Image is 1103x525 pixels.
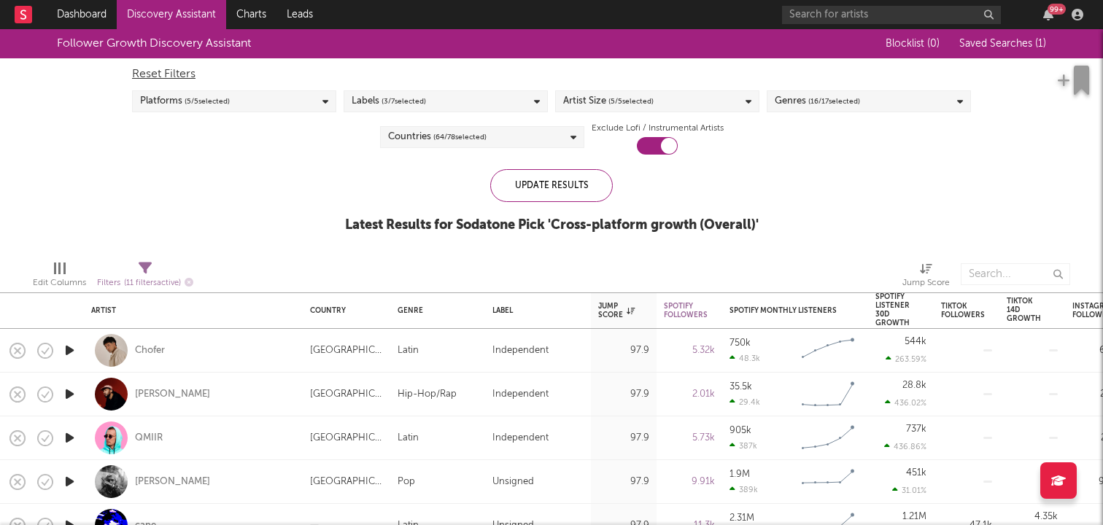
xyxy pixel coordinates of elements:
[310,429,383,447] div: [GEOGRAPHIC_DATA]
[398,306,471,315] div: Genre
[729,382,752,392] div: 35.5k
[729,354,760,363] div: 48.3k
[902,274,950,292] div: Jump Score
[664,473,715,491] div: 9.91k
[729,485,758,494] div: 389k
[563,93,654,110] div: Artist Size
[492,386,549,403] div: Independent
[729,426,751,435] div: 905k
[608,93,654,110] span: ( 5 / 5 selected)
[132,66,971,83] div: Reset Filters
[961,263,1070,285] input: Search...
[492,306,576,315] div: Label
[808,93,860,110] span: ( 16 / 17 selected)
[382,93,426,110] span: ( 3 / 7 selected)
[886,354,926,364] div: 263.59 %
[398,429,419,447] div: Latin
[782,6,1001,24] input: Search for artists
[941,302,985,319] div: Tiktok Followers
[906,424,926,434] div: 737k
[388,128,487,146] div: Countries
[902,381,926,390] div: 28.8k
[884,442,926,451] div: 436.86 %
[352,93,426,110] div: Labels
[1007,297,1041,323] div: Tiktok 14D Growth
[492,429,549,447] div: Independent
[795,376,861,413] svg: Chart title
[345,217,759,234] div: Latest Results for Sodatone Pick ' Cross-platform growth (Overall) '
[775,93,860,110] div: Genres
[664,302,708,319] div: Spotify Followers
[729,513,754,523] div: 2.31M
[664,342,715,359] div: 5.32k
[433,128,487,146] span: ( 64 / 78 selected)
[729,306,839,315] div: Spotify Monthly Listeners
[1035,39,1046,49] span: ( 1 )
[598,342,649,359] div: 97.9
[310,306,376,315] div: Country
[33,274,86,292] div: Edit Columns
[310,473,383,491] div: [GEOGRAPHIC_DATA]
[97,256,193,298] div: Filters(11 filters active)
[135,475,210,489] a: [PERSON_NAME]
[729,441,757,451] div: 387k
[729,397,760,407] div: 29.4k
[492,342,549,359] div: Independent
[398,342,419,359] div: Latin
[33,256,86,298] div: Edit Columns
[664,429,715,447] div: 5.73k
[1043,9,1053,20] button: 99+
[664,386,715,403] div: 2.01k
[57,35,251,52] div: Follower Growth Discovery Assistant
[592,120,724,137] label: Exclude Lofi / Instrumental Artists
[492,473,534,491] div: Unsigned
[185,93,230,110] span: ( 5 / 5 selected)
[906,468,926,478] div: 451k
[310,386,383,403] div: [GEOGRAPHIC_DATA]
[124,279,181,287] span: ( 11 filters active)
[1048,4,1066,15] div: 99 +
[135,432,163,445] a: QMIIR
[598,429,649,447] div: 97.9
[729,470,750,479] div: 1.9M
[905,337,926,346] div: 544k
[875,292,910,327] div: Spotify Listener 30D Growth
[795,332,861,369] svg: Chart title
[310,342,383,359] div: [GEOGRAPHIC_DATA]
[902,256,950,298] div: Jump Score
[135,344,165,357] a: Chofer
[886,39,940,49] span: Blocklist
[795,420,861,456] svg: Chart title
[959,39,1046,49] span: Saved Searches
[598,302,635,319] div: Jump Score
[91,306,288,315] div: Artist
[902,512,926,521] div: 1.21M
[97,274,193,292] div: Filters
[398,386,457,403] div: Hip-Hop/Rap
[795,464,861,500] svg: Chart title
[729,338,751,348] div: 750k
[598,473,649,491] div: 97.9
[1034,512,1058,521] div: 4.35k
[892,486,926,495] div: 31.01 %
[398,473,415,491] div: Pop
[885,398,926,408] div: 436.02 %
[490,169,613,202] div: Update Results
[140,93,230,110] div: Platforms
[598,386,649,403] div: 97.9
[927,39,940,49] span: ( 0 )
[955,38,1046,50] button: Saved Searches (1)
[135,388,210,401] a: [PERSON_NAME]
